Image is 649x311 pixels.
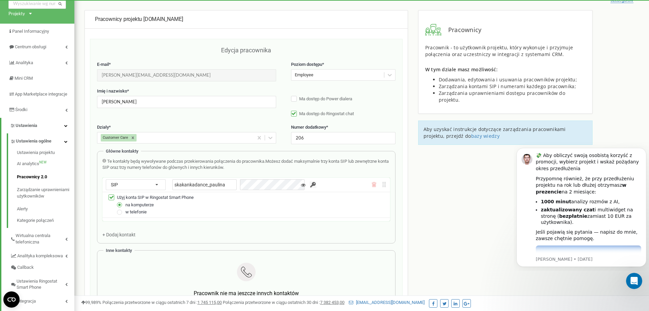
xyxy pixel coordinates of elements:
input: Wprowadź imię i nazwisko [97,96,276,108]
span: Poziom dostępu [291,62,322,67]
span: Wirtualna centrala telefoniczna [16,233,65,245]
u: 7 382 453,00 [320,300,344,305]
span: Pracownicy projektu [95,16,142,22]
span: Callback [17,264,34,271]
span: Analityka [16,60,33,65]
a: Zarządzanie uprawnieniami użytkowników [17,183,74,203]
input: Wygeneruj silne hasło. Ringostat stworzy hasło spełniające wszystkie wymagania bezpieczeństwa [310,181,316,188]
iframe: Intercom notifications wiadomość [514,142,649,271]
span: Ma dostęp do Power dialera [299,96,352,101]
a: bazy wiedzy [471,133,500,139]
span: Integracja [17,298,36,305]
span: Dodawania, edytowania i usuwania pracowników projektu; [439,76,577,83]
button: Open CMP widget [3,291,20,308]
span: Pracownicy [441,26,482,34]
a: [EMAIL_ADDRESS][DOMAIN_NAME] [349,300,425,305]
div: Employee [295,72,313,78]
span: Główne kontakty [106,149,139,154]
a: Ustawienia projektu [17,150,74,158]
input: Wprowadź E-mail [97,69,276,81]
span: Centrum obsługi [15,44,46,49]
span: w telefonie [125,209,147,214]
span: Użyj konta SIP w Ringostat Smart Phone [117,195,194,200]
span: W tym dziale masz możliwość: [425,66,498,73]
iframe: Intercom live chat [626,273,642,289]
a: Pracownicy 2.0 [17,171,74,184]
span: Mini CRM [15,76,33,81]
span: E-mail [97,62,109,67]
span: Połączenia przetworzone w ciągu ostatnich 7 dni : [102,300,222,305]
a: AI analyticsNEW [17,157,74,171]
a: Analityka kompleksowa [10,248,74,262]
span: Ustawienia ogólne [16,138,51,145]
span: Zarządzania kontami SIP i numerami każdego pracownika; [439,83,576,89]
input: Wprowadź numer dodatkowy [291,132,395,144]
a: Alerty [17,203,74,216]
span: Połączenia przetworzone w ciągu ostatnich 30 dni : [223,300,344,305]
span: SIP [111,182,118,187]
u: 1 745 115,00 [197,300,222,305]
span: na komputerze [125,202,154,207]
span: Działy [97,125,109,130]
span: Analityka kompleksowa [17,253,63,259]
span: + Dodaj kontakt [102,232,136,237]
span: Inne kontakty [106,248,132,253]
span: Numer dodatkowy [291,125,326,130]
span: Aby uzyskać instrukcje dotyczące zarządzania pracownikami projektu, przejdź do [424,126,566,139]
a: Ustawienia [1,118,74,134]
a: Wirtualna centrala telefoniczna [10,228,74,248]
div: Projekty [8,10,25,17]
div: [DOMAIN_NAME] [95,16,398,23]
span: App Marketplace integracje [15,92,67,97]
div: Customer Care [101,134,129,141]
span: Ustawienia Ringostat Smart Phone [17,278,65,291]
span: Imię i nazwisko [97,88,127,94]
span: Edycja pracownika [221,47,271,54]
button: Pokaż/Ukryj hasło [300,182,307,188]
span: Pracownik nie ma jeszcze innych kontaktów [194,290,299,296]
span: 99,989% [81,300,101,305]
span: Panel Informacyjny [12,29,49,34]
i: Pokaż/Ukryj hasło [301,183,306,187]
span: Środki [15,107,27,112]
span: Zarządzania uprawnieniami dostępu pracowników do projektu. [439,90,565,103]
a: Ustawienia ogólne [10,133,74,147]
span: Pracownik - to użytkownik projektu, który wykonuje i przyjmuje połączenia oraz uczestniczy w inte... [425,44,573,57]
a: Integracja [10,293,74,307]
span: Te kontakty będą wywoływane podczas przekierowania połączenia do pracownika. [107,159,265,164]
a: Kategorie połączeń [17,216,74,224]
span: Ustawienia [16,123,37,128]
a: Ustawienia Ringostat Smart Phone [10,274,74,293]
a: Callback [10,262,74,274]
span: Ma dostęp do Ringostat chat [299,111,354,116]
input: Wprowadź nazwę konta SIP [172,179,237,190]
